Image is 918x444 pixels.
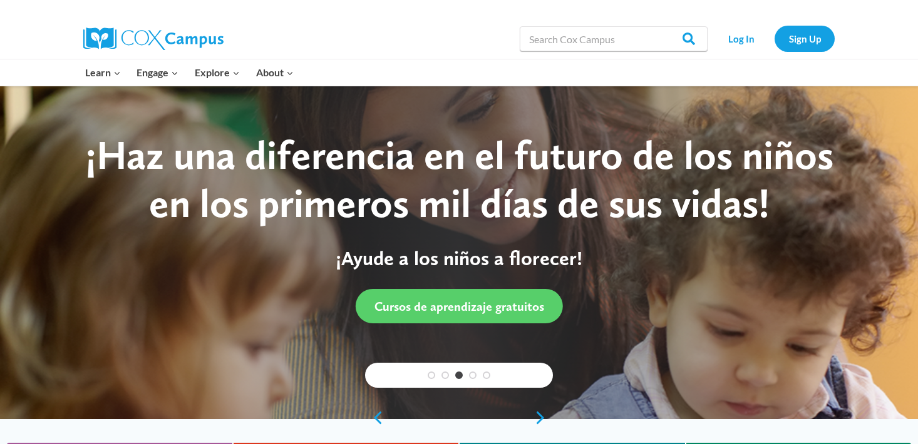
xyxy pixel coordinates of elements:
[195,64,240,81] span: Explore
[83,28,224,50] img: Cox Campus
[85,64,121,81] span: Learn
[356,289,563,323] a: Cursos de aprendizaje gratuitos
[365,405,553,430] div: content slider buttons
[365,410,384,425] a: previous
[428,371,435,379] a: 1
[520,26,708,51] input: Search Cox Campus
[374,299,544,314] span: Cursos de aprendizaje gratuitos
[68,246,850,270] p: ¡Ayude a los niños a florecer!
[256,64,294,81] span: About
[534,410,553,425] a: next
[775,26,835,51] a: Sign Up
[441,371,449,379] a: 2
[483,371,490,379] a: 5
[455,371,463,379] a: 3
[714,26,835,51] nav: Secondary Navigation
[77,59,301,86] nav: Primary Navigation
[714,26,768,51] a: Log In
[137,64,178,81] span: Engage
[68,131,850,228] div: ¡Haz una diferencia en el futuro de los niños en los primeros mil días de sus vidas!
[469,371,477,379] a: 4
